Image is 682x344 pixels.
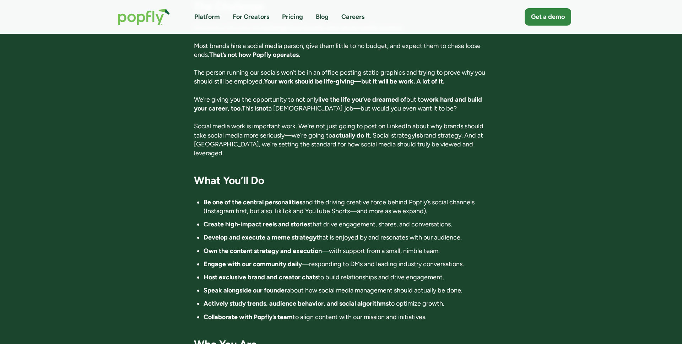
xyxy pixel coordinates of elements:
[316,12,329,21] a: Blog
[194,95,488,113] p: We’re giving you the opportunity to not only but to This is a [DEMOGRAPHIC_DATA] job—but would yo...
[332,131,370,139] strong: actually do it
[525,8,571,26] a: Get a demo
[204,247,488,256] li: —with support from a small, nimble team.
[341,12,364,21] a: Careers
[204,273,488,282] li: to build relationships and drive engagement.
[204,247,322,255] strong: Own the content strategy and execution
[194,122,488,158] p: Social media work is important work. We’re not just going to post on LinkedIn about why brands sh...
[233,12,269,21] a: For Creators
[209,51,300,59] strong: That’s not how Popfly operates.
[531,12,565,21] div: Get a demo
[204,233,316,241] strong: Develop and execute a meme strategy
[194,68,488,86] p: The person running our socials won’t be in an office posting static graphics and trying to prove ...
[111,1,177,32] a: home
[194,42,488,59] p: Most brands hire a social media person, give them little to no budget, and expect them to chase l...
[415,131,420,139] strong: is
[204,313,488,322] li: to align content with our mission and initiatives.
[204,260,302,268] strong: Engage with our community daily
[204,313,293,321] strong: Collaborate with Popfly’s team
[194,12,220,21] a: Platform
[204,198,488,216] li: and the driving creative force behind Popfly’s social channels (Instagram first, but also TikTok ...
[204,273,318,281] strong: Host exclusive brand and creator chats
[259,104,269,112] strong: not
[264,77,444,85] strong: Your work should be life-giving—but it will be work. A lot of it.
[204,220,488,229] li: that drive engagement, shares, and conversations.
[204,286,488,295] li: about how social media management should actually be done.
[204,220,310,228] strong: Create high-impact reels and stories
[204,233,488,242] li: that is enjoyed by and resonates with our audience.
[194,174,264,187] strong: What You’ll Do
[204,300,389,307] strong: Actively study trends, audience behavior, and social algorithms
[282,12,303,21] a: Pricing
[204,286,287,294] strong: Speak alongside our founder
[318,96,406,103] strong: live the life you’ve dreamed of
[204,198,302,206] strong: Be one of the central personalities
[194,96,482,112] strong: work hard and build your career, too.
[204,260,488,269] li: —responding to DMs and leading industry conversations.
[204,299,488,308] li: to optimize growth.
